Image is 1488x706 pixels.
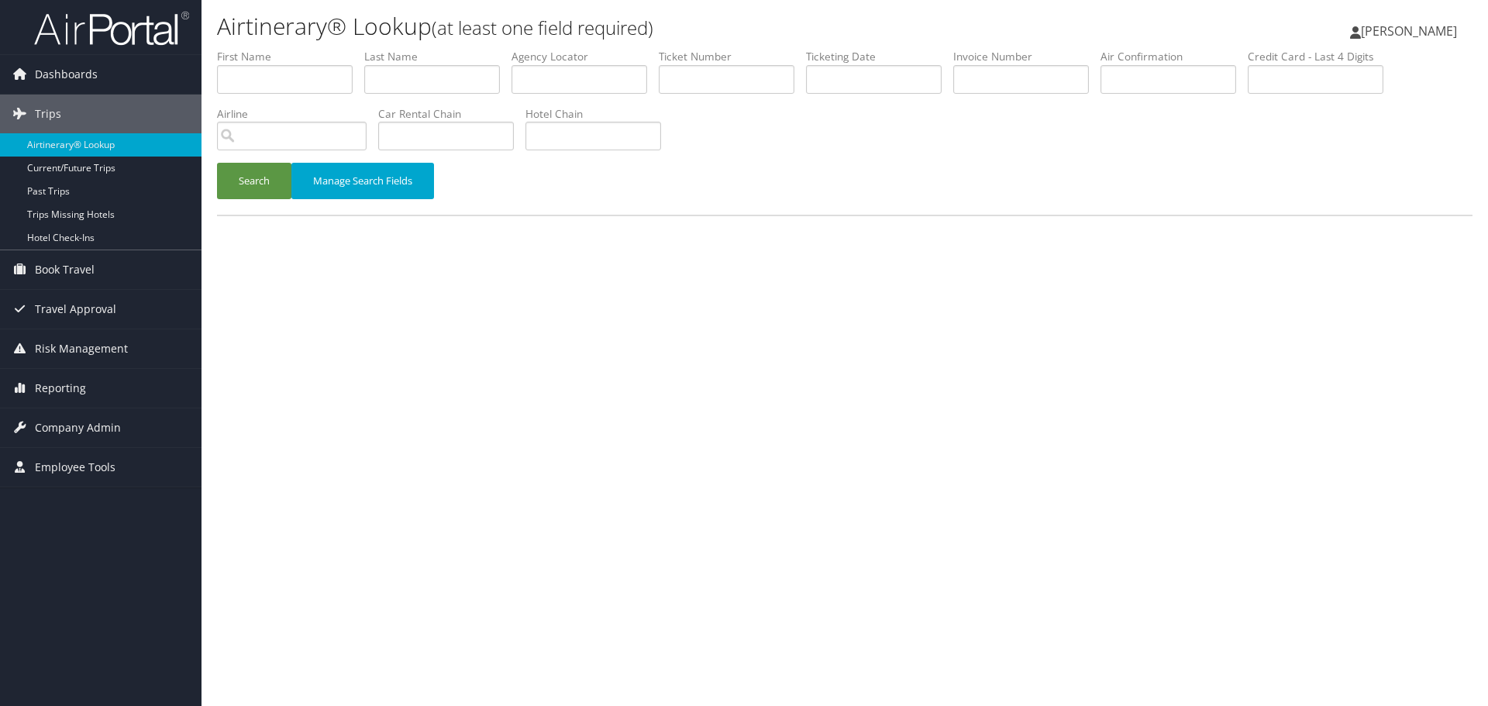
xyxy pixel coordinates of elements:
label: Air Confirmation [1100,49,1248,64]
span: Travel Approval [35,290,116,329]
span: Trips [35,95,61,133]
label: Airline [217,106,378,122]
label: Hotel Chain [525,106,673,122]
h1: Airtinerary® Lookup [217,10,1054,43]
small: (at least one field required) [432,15,653,40]
span: Risk Management [35,329,128,368]
span: Company Admin [35,408,121,447]
a: [PERSON_NAME] [1350,8,1472,54]
label: Last Name [364,49,511,64]
label: Credit Card - Last 4 Digits [1248,49,1395,64]
label: Ticketing Date [806,49,953,64]
label: Ticket Number [659,49,806,64]
span: [PERSON_NAME] [1361,22,1457,40]
button: Manage Search Fields [291,163,434,199]
label: Agency Locator [511,49,659,64]
label: Car Rental Chain [378,106,525,122]
button: Search [217,163,291,199]
span: Employee Tools [35,448,115,487]
span: Book Travel [35,250,95,289]
span: Dashboards [35,55,98,94]
span: Reporting [35,369,86,408]
label: First Name [217,49,364,64]
img: airportal-logo.png [34,10,189,46]
label: Invoice Number [953,49,1100,64]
